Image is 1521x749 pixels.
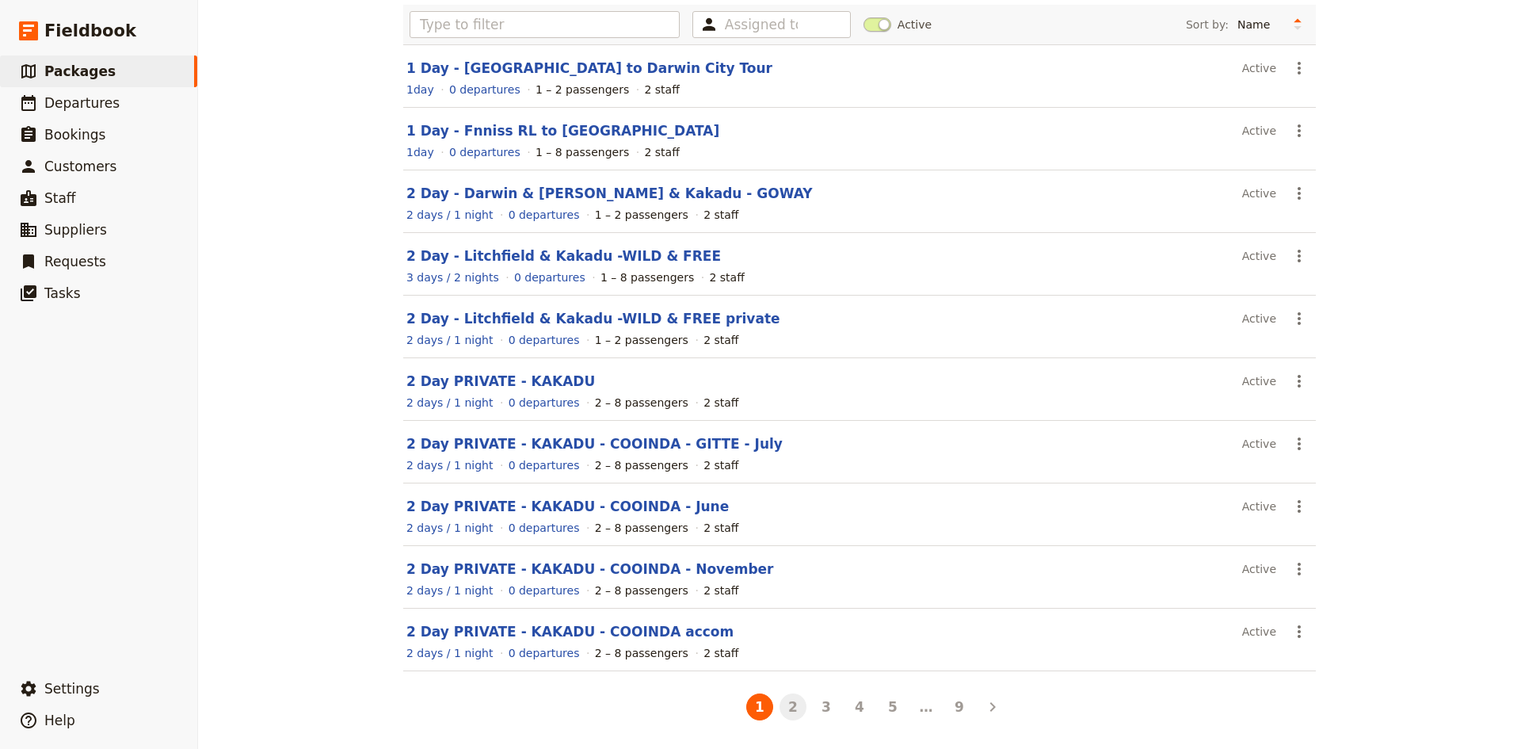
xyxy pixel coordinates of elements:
a: View the itinerary for this package [406,82,434,97]
div: 2 staff [644,144,679,160]
a: 2 Day PRIVATE - KAKADU - COOINDA - GITTE - July [406,436,783,452]
div: Active [1242,493,1276,520]
button: Actions [1286,180,1313,207]
a: View the itinerary for this package [406,645,493,661]
span: Active [898,17,932,32]
button: Actions [1286,305,1313,332]
span: Tasks [44,285,81,301]
div: 1 – 8 passengers [600,269,694,285]
a: View the itinerary for this package [406,520,493,536]
button: 3 [813,694,840,720]
select: Sort by: [1230,13,1286,36]
a: View the departures for this package [509,520,580,536]
a: 2 Day PRIVATE - KAKADU [406,373,595,389]
a: View the departures for this package [514,269,585,285]
input: Assigned to [725,15,798,34]
a: View the departures for this package [509,583,580,598]
a: View the itinerary for this package [406,332,493,348]
div: Active [1242,305,1276,332]
span: Customers [44,159,116,174]
span: Suppliers [44,222,107,238]
a: View the departures for this package [509,395,580,411]
button: Actions [1286,117,1313,144]
span: 2 days / 1 night [406,584,493,597]
a: 2 Day - Litchfield & Kakadu -WILD & FREE private [406,311,780,327]
div: Active [1242,55,1276,82]
span: Settings [44,681,100,697]
div: Active [1242,368,1276,395]
div: 2 staff [703,395,738,411]
button: Actions [1286,556,1313,583]
button: 5 [879,694,906,720]
span: 1 day [406,83,434,96]
button: Change sort direction [1286,13,1309,36]
span: 2 days / 1 night [406,334,493,346]
a: 1 Day - [GEOGRAPHIC_DATA] to Darwin City Tour [406,60,772,76]
span: Sort by: [1186,17,1229,32]
span: Requests [44,254,106,269]
button: Actions [1286,430,1313,457]
a: 2 Day PRIVATE - KAKADU - COOINDA - November [406,561,774,577]
span: Packages [44,63,116,79]
input: Type to filter [410,11,680,38]
button: Actions [1286,243,1313,269]
a: 2 Day - Litchfield & Kakadu -WILD & FREE [406,248,721,264]
a: 1 Day - Fnniss RL to [GEOGRAPHIC_DATA] [406,123,719,139]
div: 1 – 2 passengers [595,207,688,223]
div: Active [1242,430,1276,457]
span: 2 days / 1 night [406,208,493,221]
div: Active [1242,243,1276,269]
div: 1 – 2 passengers [536,82,629,97]
div: Active [1242,117,1276,144]
a: View the itinerary for this package [406,583,493,598]
button: Actions [1286,618,1313,645]
button: 9 [946,694,973,720]
span: 2 days / 1 night [406,522,493,534]
div: 1 – 2 passengers [595,332,688,348]
div: 2 staff [703,457,738,473]
div: 2 staff [703,583,738,598]
a: View the departures for this package [449,144,520,160]
button: Next [979,694,1006,720]
a: View the itinerary for this package [406,269,499,285]
span: 2 days / 1 night [406,647,493,659]
a: View the departures for this package [509,332,580,348]
div: 2 – 8 passengers [595,520,688,536]
div: 2 staff [703,332,738,348]
a: View the itinerary for this package [406,395,493,411]
span: Staff [44,190,76,206]
ul: Pagination [710,690,1009,724]
span: Departures [44,95,120,111]
a: 2 Day PRIVATE - KAKADU - COOINDA accom [406,624,734,640]
button: 1 [746,694,773,720]
div: Active [1242,556,1276,583]
span: 2 days / 1 night [406,459,493,472]
div: 2 staff [703,207,738,223]
a: 2 Day - Darwin & [PERSON_NAME] & Kakadu - GOWAY [406,185,813,201]
a: View the departures for this package [509,457,580,473]
a: View the departures for this package [509,645,580,661]
a: View the itinerary for this package [406,207,493,223]
div: 2 staff [644,82,679,97]
a: View the departures for this package [509,207,580,223]
div: 2 – 8 passengers [595,457,688,473]
div: Active [1242,180,1276,207]
div: 2 – 8 passengers [595,645,688,661]
div: 2 staff [703,520,738,536]
span: Fieldbook [44,19,136,43]
a: View the itinerary for this package [406,457,493,473]
button: Actions [1286,493,1313,520]
div: Active [1242,618,1276,645]
li: … [909,694,943,720]
button: 2 [780,694,806,720]
span: 2 days / 1 night [406,396,493,409]
div: 2 staff [703,645,738,661]
div: 2 – 8 passengers [595,583,688,598]
a: View the departures for this package [449,82,520,97]
span: 1 day [406,146,434,159]
a: 2 Day PRIVATE - KAKADU - COOINDA - June [406,499,729,514]
div: 2 staff [709,269,744,285]
div: 1 – 8 passengers [536,144,629,160]
span: 3 days / 2 nights [406,271,499,284]
button: Actions [1286,55,1313,82]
